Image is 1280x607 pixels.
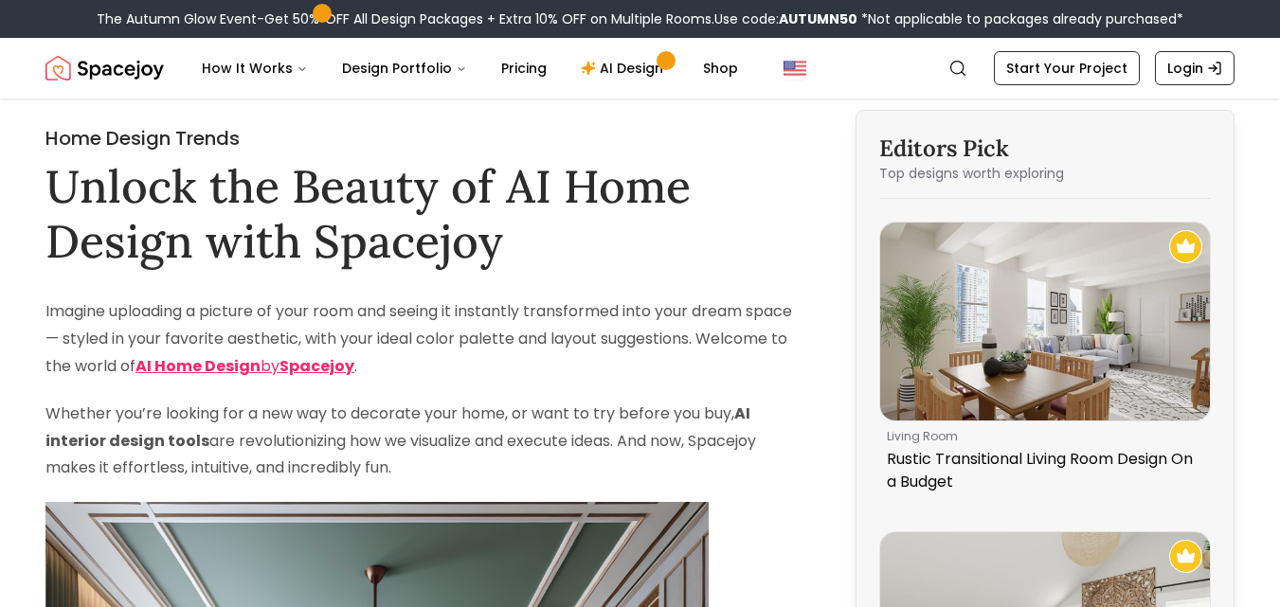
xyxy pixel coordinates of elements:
[779,9,857,28] b: AUTUMN50
[45,402,750,452] strong: AI interior design tools
[45,49,164,87] img: Spacejoy Logo
[486,49,562,87] a: Pricing
[45,401,806,482] p: Whether you’re looking for a new way to decorate your home, or want to try before you buy, are re...
[887,429,1196,444] p: living room
[45,38,1235,98] nav: Global
[45,125,806,152] h2: Home Design Trends
[1169,540,1202,573] img: Recommended Spacejoy Design - Soft and Earthy: Boho Minimalist Bedroom
[45,298,806,380] p: Imagine uploading a picture of your room and seeing it instantly transformed into your dream spac...
[879,134,1211,164] h3: Editors Pick
[714,9,857,28] span: Use code:
[994,51,1140,85] a: Start Your Project
[879,164,1211,183] p: Top designs worth exploring
[135,355,354,377] a: AI Home DesignbySpacejoy
[187,49,753,87] nav: Main
[688,49,753,87] a: Shop
[784,57,806,80] img: United States
[45,159,806,268] h1: Unlock the Beauty of AI Home Design with Spacejoy
[97,9,1183,28] div: The Autumn Glow Event-Get 50% OFF All Design Packages + Extra 10% OFF on Multiple Rooms.
[880,223,1210,420] img: Rustic Transitional Living Room Design On a Budget
[887,448,1196,493] p: Rustic Transitional Living Room Design On a Budget
[279,355,354,377] strong: Spacejoy
[327,49,482,87] button: Design Portfolio
[1155,51,1235,85] a: Login
[1169,230,1202,263] img: Recommended Spacejoy Design - Rustic Transitional Living Room Design On a Budget
[566,49,684,87] a: AI Design
[45,49,164,87] a: Spacejoy
[857,9,1183,28] span: *Not applicable to packages already purchased*
[879,222,1211,501] a: Rustic Transitional Living Room Design On a Budget Recommended Spacejoy Design - Rustic Transitio...
[135,355,261,377] strong: AI Home Design
[187,49,323,87] button: How It Works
